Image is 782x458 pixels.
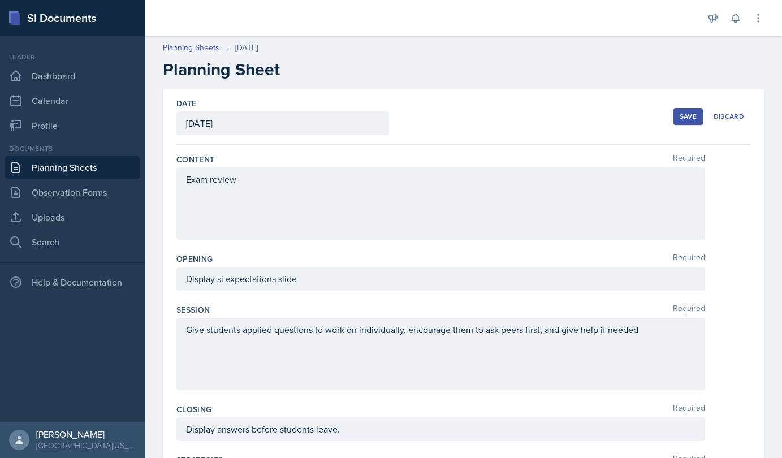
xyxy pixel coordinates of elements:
a: Uploads [5,206,140,228]
p: Give students applied questions to work on individually, encourage them to ask peers first, and g... [186,323,695,336]
a: Calendar [5,89,140,112]
label: Closing [176,404,211,415]
div: Save [680,112,697,121]
p: Display si expectations slide [186,272,695,286]
h2: Planning Sheet [163,59,764,80]
label: Opening [176,253,213,265]
span: Required [673,154,705,165]
span: Required [673,304,705,316]
div: Help & Documentation [5,271,140,293]
label: Session [176,304,210,316]
div: [PERSON_NAME] [36,429,136,440]
a: Planning Sheets [5,156,140,179]
p: Display answers before students leave. [186,422,695,436]
a: Dashboard [5,64,140,87]
div: [GEOGRAPHIC_DATA][US_STATE] [36,440,136,451]
span: Required [673,404,705,415]
p: Exam review [186,172,695,186]
div: Discard [714,112,744,121]
button: Save [673,108,703,125]
a: Planning Sheets [163,42,219,54]
span: Required [673,253,705,265]
div: Leader [5,52,140,62]
div: Documents [5,144,140,154]
a: Profile [5,114,140,137]
div: [DATE] [235,42,258,54]
a: Search [5,231,140,253]
label: Content [176,154,214,165]
a: Observation Forms [5,181,140,204]
label: Date [176,98,196,109]
button: Discard [707,108,750,125]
